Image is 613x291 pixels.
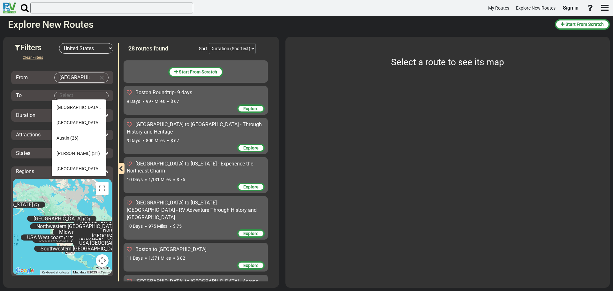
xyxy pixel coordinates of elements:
[101,120,109,125] span: (27)
[52,130,106,146] li: Austin (26)
[52,146,106,161] li: [PERSON_NAME] (31)
[92,151,100,156] span: (31)
[57,151,91,156] span: [PERSON_NAME]
[57,135,69,141] span: Austin
[52,100,106,115] li: [GEOGRAPHIC_DATA] (27)
[57,166,101,171] span: [GEOGRAPHIC_DATA]
[52,115,106,130] li: [GEOGRAPHIC_DATA] (27)
[101,105,109,110] span: (27)
[52,161,106,176] li: [GEOGRAPHIC_DATA] (27)
[57,120,101,125] span: [GEOGRAPHIC_DATA]
[57,105,101,110] span: [GEOGRAPHIC_DATA]
[101,166,109,171] span: (27)
[70,135,79,141] span: (26)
